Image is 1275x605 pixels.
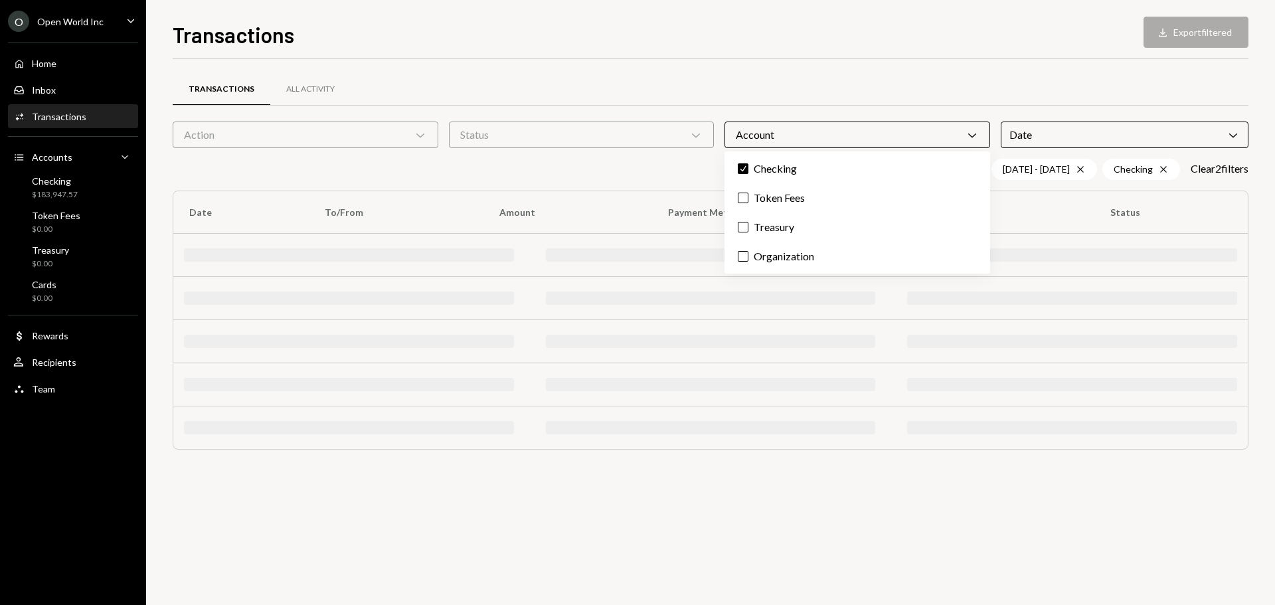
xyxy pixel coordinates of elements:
[8,78,138,102] a: Inbox
[32,210,80,221] div: Token Fees
[32,279,56,290] div: Cards
[730,157,985,181] label: Checking
[173,191,309,234] th: Date
[730,244,985,268] label: Organization
[32,258,69,270] div: $0.00
[8,275,138,307] a: Cards$0.00
[32,151,72,163] div: Accounts
[738,193,748,203] button: Token Fees
[652,191,923,234] th: Payment Method
[1102,159,1180,180] div: Checking
[309,191,483,234] th: To/From
[8,145,138,169] a: Accounts
[8,240,138,272] a: Treasury$0.00
[1094,191,1248,234] th: Status
[37,16,104,27] div: Open World Inc
[32,383,55,394] div: Team
[32,58,56,69] div: Home
[32,111,86,122] div: Transactions
[738,163,748,174] button: Checking
[730,215,985,239] label: Treasury
[32,244,69,256] div: Treasury
[8,206,138,238] a: Token Fees$0.00
[8,11,29,32] div: O
[8,377,138,400] a: Team
[738,251,748,262] button: Organization
[922,191,1094,234] th: Account
[32,84,56,96] div: Inbox
[991,159,1097,180] div: [DATE] - [DATE]
[32,189,78,201] div: $183,947.57
[8,104,138,128] a: Transactions
[32,224,80,235] div: $0.00
[8,171,138,203] a: Checking$183,947.57
[449,122,715,148] div: Status
[8,323,138,347] a: Rewards
[1191,162,1248,176] button: Clear2filters
[32,357,76,368] div: Recipients
[738,222,748,232] button: Treasury
[724,122,990,148] div: Account
[32,175,78,187] div: Checking
[1001,122,1248,148] div: Date
[286,84,335,95] div: All Activity
[483,191,652,234] th: Amount
[32,330,68,341] div: Rewards
[173,21,294,48] h1: Transactions
[8,350,138,374] a: Recipients
[8,51,138,75] a: Home
[173,72,270,106] a: Transactions
[173,122,438,148] div: Action
[730,186,985,210] label: Token Fees
[32,293,56,304] div: $0.00
[270,72,351,106] a: All Activity
[189,84,254,95] div: Transactions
